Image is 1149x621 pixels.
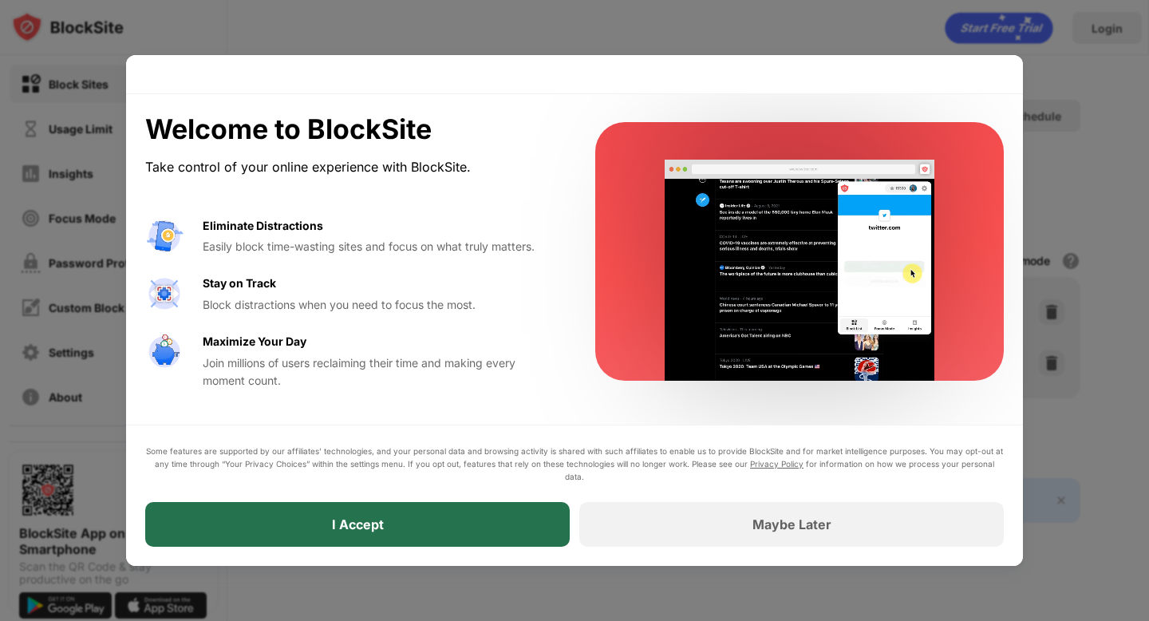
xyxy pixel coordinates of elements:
[145,156,557,179] div: Take control of your online experience with BlockSite.
[203,217,323,235] div: Eliminate Distractions
[203,275,276,292] div: Stay on Track
[203,333,306,350] div: Maximize Your Day
[752,516,831,532] div: Maybe Later
[203,296,557,314] div: Block distractions when you need to focus the most.
[750,459,804,469] a: Privacy Policy
[145,275,184,313] img: value-focus.svg
[203,238,557,255] div: Easily block time-wasting sites and focus on what truly matters.
[145,445,1004,483] div: Some features are supported by our affiliates’ technologies, and your personal data and browsing ...
[203,354,557,390] div: Join millions of users reclaiming their time and making every moment count.
[145,217,184,255] img: value-avoid-distractions.svg
[145,113,557,146] div: Welcome to BlockSite
[145,333,184,371] img: value-safe-time.svg
[332,516,384,532] div: I Accept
